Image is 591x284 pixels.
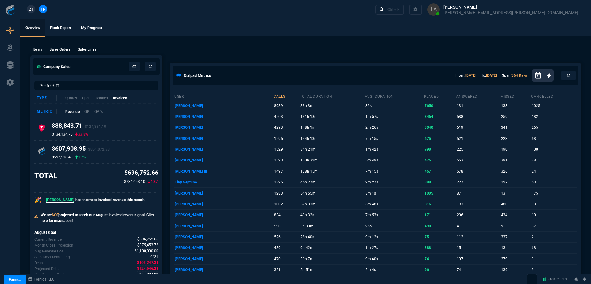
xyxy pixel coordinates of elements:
[532,222,576,230] p: 87
[424,92,456,100] th: placed
[425,233,455,241] p: 75
[26,277,56,282] a: msbcCompanyName
[532,145,576,154] p: 100
[425,112,455,121] p: 3464
[139,272,158,278] span: Delta divided by the remaining ship days.
[365,211,422,219] p: 7m 53s
[365,233,422,241] p: 9m 12s
[274,156,298,165] p: 1523
[132,242,159,248] p: spec.value
[175,123,272,132] p: [PERSON_NAME]
[365,222,422,230] p: 26s
[365,189,422,198] p: 3m 1s
[82,95,91,101] p: Open
[532,178,576,187] p: 63
[425,167,455,176] p: 467
[365,178,422,187] p: 2m 27s
[501,189,530,198] p: 13
[365,255,422,263] p: 9m 60s
[300,255,364,263] p: 30h 7m
[300,178,364,187] p: 45h 27m
[365,112,422,121] p: 1m 57s
[300,123,364,132] p: 148h 1m
[532,200,576,209] p: 13
[500,92,531,100] th: missed
[52,122,106,132] h4: $88,843.71
[34,196,41,204] p: 🎉
[425,134,455,143] p: 675
[465,73,476,78] a: [DATE]
[175,145,272,154] p: [PERSON_NAME]
[274,189,298,198] p: 1283
[501,211,530,219] p: 434
[457,123,499,132] p: 619
[501,255,530,263] p: 279
[365,200,422,209] p: 6m 48s
[502,73,527,78] p: Span:
[425,101,455,110] p: 7650
[425,123,455,132] p: 3040
[175,178,272,187] p: Tiny Neptune
[132,236,159,242] p: spec.value
[85,124,106,129] span: $124,381.19
[425,243,455,252] p: 388
[52,155,73,160] p: $597,518.40
[175,200,272,209] p: [PERSON_NAME]
[84,109,89,114] p: GP
[274,178,298,187] p: 1326
[124,169,158,178] p: $696,752.66
[457,255,499,263] p: 107
[425,211,455,219] p: 171
[175,243,272,252] p: [PERSON_NAME]
[532,134,576,143] p: 58
[457,243,499,252] p: 15
[274,134,298,143] p: 1595
[300,211,364,219] p: 49h 32m
[532,243,576,252] p: 68
[75,155,86,160] p: 1.7%
[132,266,159,272] p: spec.value
[481,73,497,78] p: To:
[457,134,499,143] p: 521
[501,145,530,154] p: 190
[175,167,272,176] p: [PERSON_NAME] Iii
[274,112,298,121] p: 4503
[425,255,455,263] p: 74
[175,112,272,121] p: [PERSON_NAME]
[274,243,298,252] p: 489
[274,167,298,176] p: 1497
[300,101,364,110] p: 83h 3m
[41,212,158,223] p: We are projected to reach our August invoiced revenue goal. Click here for inspiration!
[34,243,73,248] p: Uses current month's data to project the month's close.
[300,233,364,241] p: 28h 40m
[274,233,298,241] p: 526
[501,112,530,121] p: 259
[532,156,576,165] p: 28
[34,237,62,242] p: Revenue for Aug.
[274,265,298,274] p: 321
[300,265,364,274] p: 5h 51m
[457,156,499,165] p: 563
[300,112,364,121] p: 131h 18m
[457,189,499,198] p: 87
[365,156,422,165] p: 5m 49s
[457,145,499,154] p: 225
[175,222,272,230] p: [PERSON_NAME]
[45,19,76,37] a: Flash Report
[455,73,476,78] p: From:
[46,197,145,203] p: has the most invoiced revenue this month.
[300,189,364,198] p: 54h 55m
[365,265,422,274] p: 2m 4s
[78,47,96,52] p: Sales Lines
[365,134,422,143] p: 7m 15s
[511,73,527,78] a: 364 Days
[174,92,273,100] th: user
[34,266,60,272] p: The difference between the current month's Revenue goal and projected month-end.
[52,213,58,217] span: NOT
[365,123,422,132] p: 2m 26s
[94,109,103,114] p: GP %
[540,275,569,284] a: Create Item
[365,167,422,176] p: 7m 15s
[37,64,71,70] h5: Company Sales
[457,233,499,241] p: 112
